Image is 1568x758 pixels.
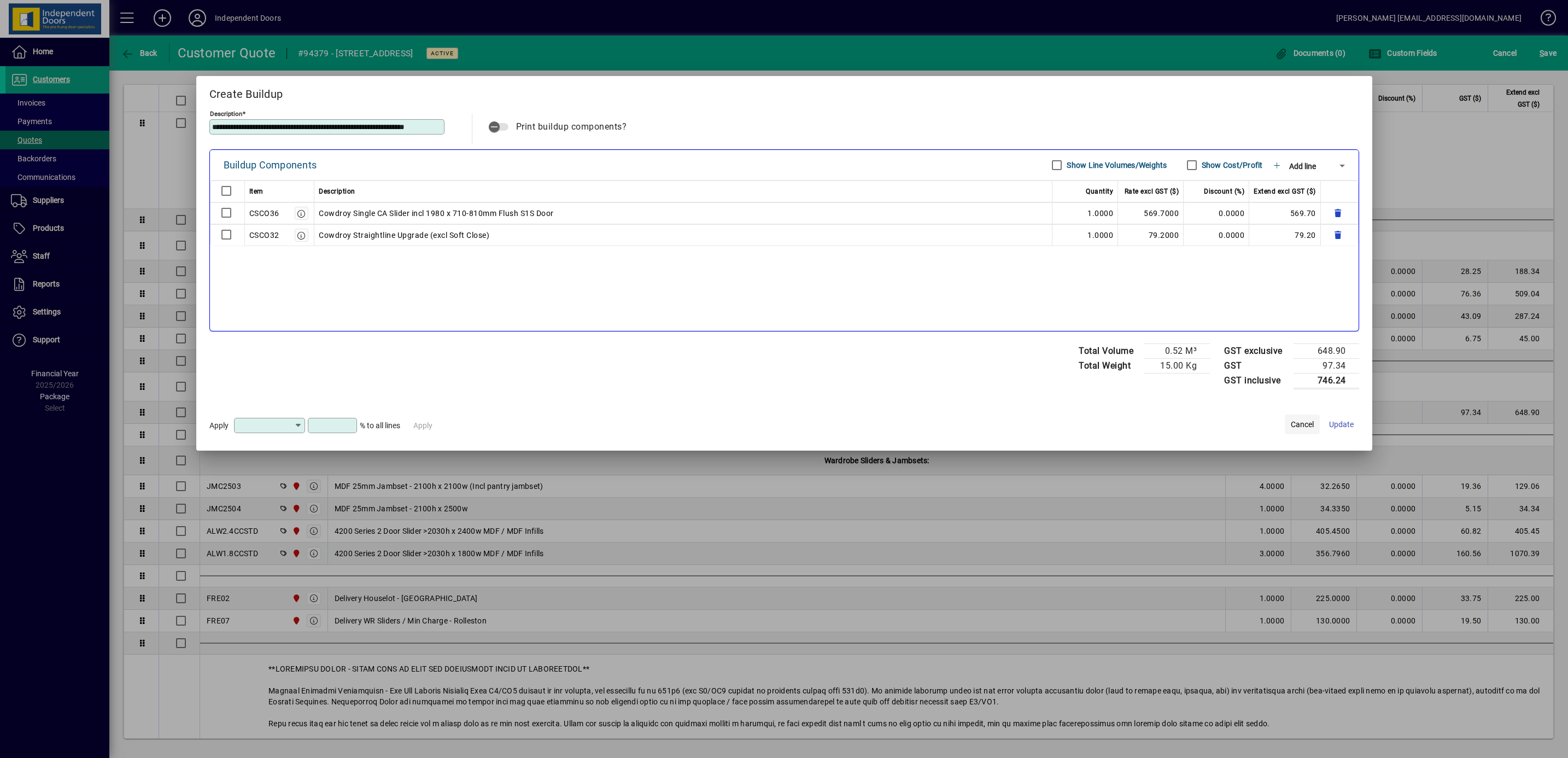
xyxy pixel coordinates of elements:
[249,207,279,220] div: CSCO36
[1324,415,1359,434] button: Update
[1329,419,1354,430] span: Update
[1086,185,1113,198] span: Quantity
[1249,202,1321,224] td: 569.70
[1289,162,1316,171] span: Add line
[249,229,279,242] div: CSCO32
[1052,224,1118,246] td: 1.0000
[1184,224,1249,246] td: 0.0000
[1204,185,1244,198] span: Discount (%)
[209,421,229,430] span: Apply
[1184,202,1249,224] td: 0.0000
[1294,343,1359,358] td: 648.90
[319,185,355,198] span: Description
[1122,229,1179,242] div: 79.2000
[1219,373,1294,388] td: GST inclusive
[1219,343,1294,358] td: GST exclusive
[1122,207,1179,220] div: 569.7000
[360,421,400,430] span: % to all lines
[1144,358,1210,373] td: 15.00 Kg
[1125,185,1179,198] span: Rate excl GST ($)
[1291,419,1314,430] span: Cancel
[1219,358,1294,373] td: GST
[1254,185,1316,198] span: Extend excl GST ($)
[1294,373,1359,388] td: 746.24
[224,156,317,174] div: Buildup Components
[314,224,1052,246] td: Cowdroy Straightline Upgrade (excl Soft Close)
[210,109,242,117] mat-label: Description
[1052,202,1118,224] td: 1.0000
[1144,343,1210,358] td: 0.52 M³
[1294,358,1359,373] td: 97.34
[314,202,1052,224] td: Cowdroy Single CA Slider incl 1980 x 710-810mm Flush S1S Door
[196,76,1372,108] h2: Create Buildup
[1073,358,1144,373] td: Total Weight
[516,121,627,132] span: Print buildup components?
[1249,224,1321,246] td: 79.20
[1285,415,1320,434] button: Cancel
[1200,160,1263,171] label: Show Cost/Profit
[1073,343,1144,358] td: Total Volume
[249,185,264,198] span: Item
[1064,160,1167,171] label: Show Line Volumes/Weights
